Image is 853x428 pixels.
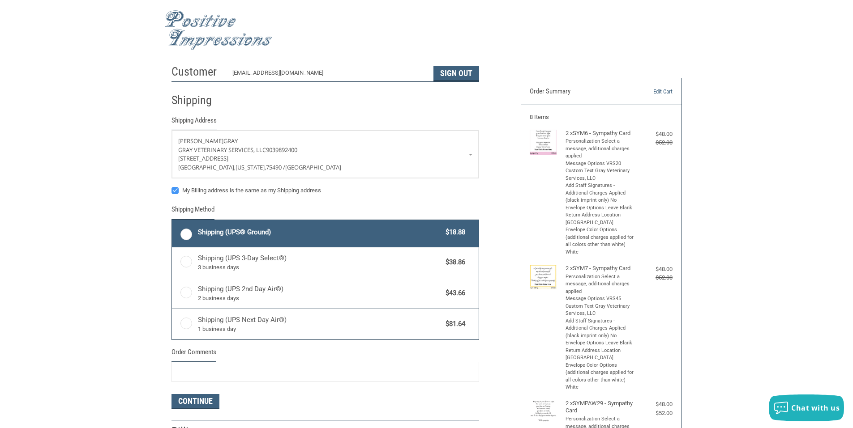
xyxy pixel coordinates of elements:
[769,394,844,421] button: Chat with us
[566,400,635,415] h4: 2 x SYMPAW29 - Sympathy Card
[171,115,217,130] legend: Shipping Address
[285,163,341,171] span: [GEOGRAPHIC_DATA]
[266,163,285,171] span: 75490 /
[171,93,224,108] h2: Shipping
[171,64,224,79] h2: Customer
[198,263,442,272] span: 3 business days
[566,167,635,182] li: Custom Text Gray Veterinary Services, LLC
[566,226,635,256] li: Envelope Color Options (additional charges applied for all colors other than white) White
[566,204,635,212] li: Envelope Options Leave Blank
[637,265,673,274] div: $48.00
[198,315,442,334] span: Shipping (UPS Next Day Air®)
[627,87,673,96] a: Edit Cart
[442,319,466,329] span: $81.64
[637,273,673,282] div: $52.00
[566,160,635,168] li: Message Options VRS20
[198,253,442,272] span: Shipping (UPS 3-Day Select®)
[566,182,635,204] li: Add Staff Signatures - Additional Charges Applied (black imprint only) No
[178,154,228,162] span: [STREET_ADDRESS]
[171,347,216,362] legend: Order Comments
[530,87,627,96] h3: Order Summary
[442,227,466,237] span: $18.88
[637,138,673,147] div: $52.00
[637,400,673,409] div: $48.00
[566,273,635,296] li: Personalization Select a message, additional charges applied
[165,10,272,50] img: Positive Impressions
[178,146,266,154] span: Gray Veterinary Services, LLC
[171,204,214,219] legend: Shipping Method
[566,339,635,347] li: Envelope Options Leave Blank
[530,114,673,121] h3: 8 Items
[171,394,219,409] button: Continue
[566,347,635,362] li: Return Address Location [GEOGRAPHIC_DATA]
[198,294,442,303] span: 2 business days
[198,227,442,237] span: Shipping (UPS® Ground)
[266,146,297,154] span: 9039892400
[223,137,238,145] span: Gray
[566,303,635,318] li: Custom Text Gray Veterinary Services, LLC
[566,130,635,137] h4: 2 x SYM6 - Sympathy Card
[236,163,266,171] span: [US_STATE],
[198,325,442,334] span: 1 business day
[791,403,840,413] span: Chat with us
[566,212,635,226] li: Return Address Location [GEOGRAPHIC_DATA]
[178,163,236,171] span: [GEOGRAPHIC_DATA],
[442,288,466,298] span: $43.66
[566,362,635,391] li: Envelope Color Options (additional charges applied for all colors other than white) White
[566,138,635,160] li: Personalization Select a message, additional charges applied
[637,130,673,139] div: $48.00
[232,68,424,81] div: [EMAIL_ADDRESS][DOMAIN_NAME]
[178,137,223,145] span: [PERSON_NAME]
[171,187,479,194] label: My Billing address is the same as my Shipping address
[637,409,673,418] div: $52.00
[172,131,479,178] a: Enter or select a different address
[566,318,635,340] li: Add Staff Signatures - Additional Charges Applied (black imprint only) No
[442,257,466,267] span: $38.86
[198,284,442,303] span: Shipping (UPS 2nd Day Air®)
[566,265,635,272] h4: 2 x SYM7 - Sympathy Card
[566,295,635,303] li: Message Options VRS45
[433,66,479,81] button: Sign Out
